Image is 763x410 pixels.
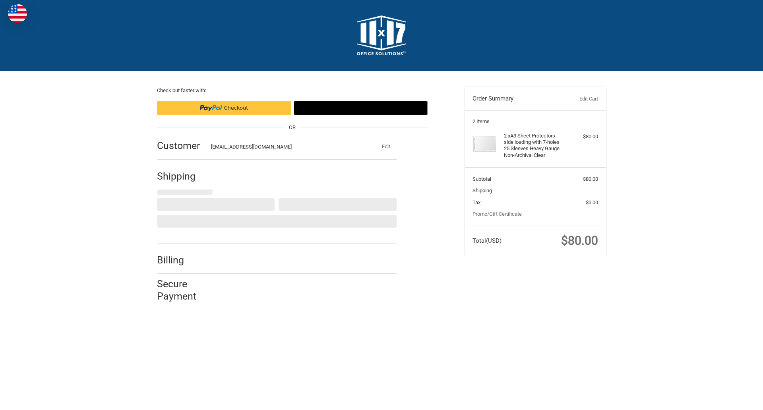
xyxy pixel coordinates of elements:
[376,141,397,152] button: Edit
[473,118,598,125] h3: 2 Items
[559,95,598,103] a: Edit Cart
[583,176,598,182] span: $80.00
[8,4,27,23] img: duty and tax information for United States
[473,199,480,205] span: Tax
[157,254,203,266] h2: Billing
[211,143,360,151] div: [EMAIL_ADDRESS][DOMAIN_NAME]
[504,133,565,159] h4: 2 x A3 Sheet Protectors side loading with 7-holes 25 Sleeves Heavy Gauge Non-Archival Clear
[473,188,492,193] span: Shipping
[294,101,428,115] button: Google Pay
[473,176,491,182] span: Subtotal
[595,188,598,193] span: --
[285,124,300,132] span: OR
[157,278,211,303] h2: Secure Payment
[567,133,598,141] div: $80.00
[357,15,406,55] img: 11x17.com
[473,95,559,103] h3: Order Summary
[561,234,598,248] span: $80.00
[586,199,598,205] span: $0.00
[157,101,291,115] iframe: PayPal-paypal
[697,389,763,410] iframe: Google Customer Reviews
[157,87,428,95] p: Check out faster with:
[157,139,203,152] h2: Customer
[473,237,502,244] span: Total (USD)
[473,211,522,217] a: Promo/Gift Certificate
[157,170,203,182] h2: Shipping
